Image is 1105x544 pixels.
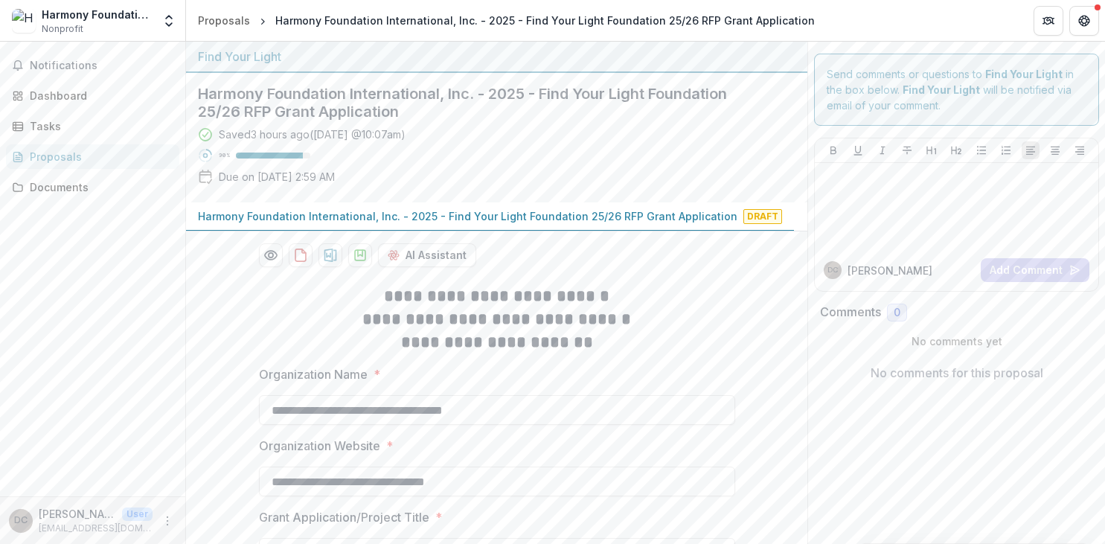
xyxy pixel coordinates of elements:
div: Documents [30,179,167,195]
p: Harmony Foundation International, Inc. - 2025 - Find Your Light Foundation 25/26 RFP Grant Applic... [198,208,737,224]
p: No comments for this proposal [871,364,1043,382]
div: Dashboard [30,88,167,103]
button: Align Center [1046,141,1064,159]
button: Strike [898,141,916,159]
div: Find Your Light [198,48,795,65]
p: Grant Application/Project Title [259,508,429,526]
p: Due on [DATE] 2:59 AM [219,169,335,185]
button: download-proposal [348,243,372,267]
button: Open entity switcher [158,6,179,36]
p: [PERSON_NAME] [39,506,116,522]
div: Harmony Foundation International, Inc. - 2025 - Find Your Light Foundation 25/26 RFP Grant Applic... [275,13,815,28]
div: Tasks [30,118,167,134]
h2: Comments [820,305,881,319]
button: Notifications [6,54,179,77]
button: More [158,512,176,530]
a: Documents [6,175,179,199]
p: No comments yet [820,333,1093,349]
img: Harmony Foundation International, Inc. [12,9,36,33]
h2: Harmony Foundation International, Inc. - 2025 - Find Your Light Foundation 25/26 RFP Grant Applic... [198,85,772,121]
button: Italicize [874,141,891,159]
button: Heading 2 [947,141,965,159]
button: Heading 1 [923,141,941,159]
button: AI Assistant [378,243,476,267]
a: Proposals [192,10,256,31]
button: Get Help [1069,6,1099,36]
a: Proposals [6,144,179,169]
span: Notifications [30,60,173,72]
span: 0 [894,307,900,319]
button: Partners [1034,6,1063,36]
div: Proposals [198,13,250,28]
button: download-proposal [318,243,342,267]
nav: breadcrumb [192,10,821,31]
strong: Find Your Light [985,68,1063,80]
button: Align Left [1022,141,1040,159]
a: Dashboard [6,83,179,108]
span: Draft [743,209,782,224]
p: User [122,508,153,521]
button: Ordered List [997,141,1015,159]
div: Dennis Castiglione [827,266,838,274]
div: Saved 3 hours ago ( [DATE] @ 10:07am ) [219,127,406,142]
strong: Find Your Light [903,83,980,96]
a: Tasks [6,114,179,138]
div: Dennis Castiglione [14,516,28,525]
button: Add Comment [981,258,1089,282]
div: Send comments or questions to in the box below. will be notified via email of your comment. [814,54,1099,126]
button: Bold [824,141,842,159]
button: Preview 98ef7a1c-4846-47a4-b48f-2bad926139c1-0.pdf [259,243,283,267]
div: Harmony Foundation International, Inc. [42,7,153,22]
div: Proposals [30,149,167,164]
button: Bullet List [973,141,990,159]
span: Nonprofit [42,22,83,36]
p: Organization Name [259,365,368,383]
button: download-proposal [289,243,313,267]
button: Align Right [1071,141,1089,159]
p: Organization Website [259,437,380,455]
p: 90 % [219,150,230,161]
p: [EMAIL_ADDRESS][DOMAIN_NAME] [39,522,153,535]
p: [PERSON_NAME] [848,263,932,278]
button: Underline [849,141,867,159]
